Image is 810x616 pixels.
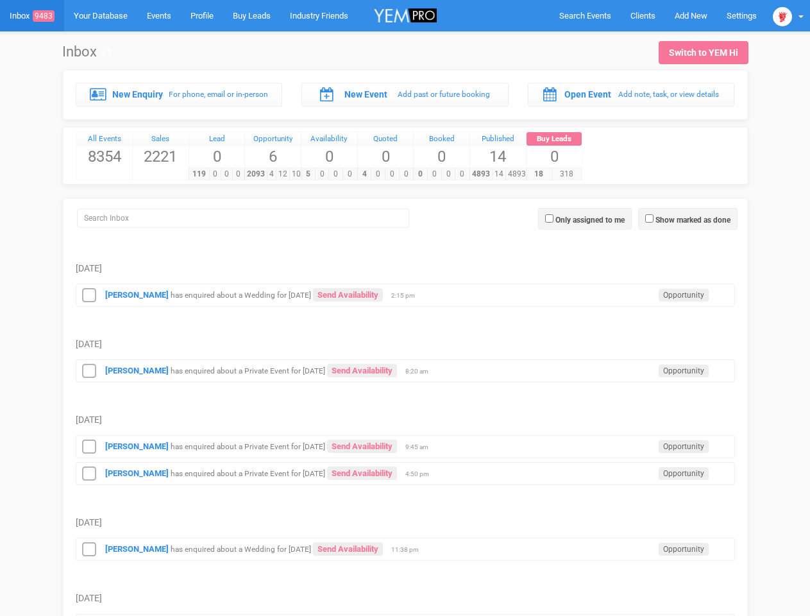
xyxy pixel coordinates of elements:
[564,88,611,101] label: Open Event
[315,168,330,180] span: 0
[313,542,383,556] a: Send Availability
[77,209,409,228] input: Search Inbox
[301,168,316,180] span: 5
[171,366,325,375] small: has enquired about a Private Event for [DATE]
[371,168,385,180] span: 0
[301,146,357,167] span: 0
[169,90,268,99] small: For phone, email or in-person
[76,415,735,425] h5: [DATE]
[427,168,442,180] span: 0
[655,214,730,226] label: Show marked as done
[244,168,267,180] span: 2093
[357,168,372,180] span: 4
[399,168,414,180] span: 0
[618,90,719,99] small: Add note, task, or view details
[391,291,423,300] span: 2:15 pm
[391,545,423,554] span: 11:38 pm
[76,518,735,527] h5: [DATE]
[133,132,189,146] a: Sales
[630,11,655,21] span: Clients
[189,132,245,146] a: Lead
[398,90,490,99] small: Add past or future booking
[358,132,414,146] a: Quoted
[659,440,709,453] span: Opportunity
[62,44,112,60] h1: Inbox
[189,168,210,180] span: 119
[773,7,792,26] img: open-uri20250107-2-1pbi2ie
[413,168,428,180] span: 0
[527,146,582,167] span: 0
[405,367,437,376] span: 8:20 am
[405,470,437,479] span: 4:50 pm
[559,11,611,21] span: Search Events
[505,168,528,180] span: 4893
[327,440,397,453] a: Send Availability
[105,468,169,478] a: [PERSON_NAME]
[76,83,283,106] a: New Enquiry For phone, email or in-person
[267,168,276,180] span: 4
[470,132,526,146] a: Published
[328,168,343,180] span: 0
[414,146,469,167] span: 0
[342,168,357,180] span: 0
[209,168,221,180] span: 0
[492,168,506,180] span: 14
[469,168,493,180] span: 4893
[385,168,400,180] span: 0
[76,339,735,349] h5: [DATE]
[77,146,133,167] span: 8354
[659,467,709,480] span: Opportunity
[455,168,469,180] span: 0
[327,364,397,377] a: Send Availability
[344,88,387,101] label: New Event
[171,469,325,478] small: has enquired about a Private Event for [DATE]
[528,83,735,106] a: Open Event Add note, task, or view details
[405,443,437,452] span: 9:45 am
[171,545,311,554] small: has enquired about a Wedding for [DATE]
[470,146,526,167] span: 14
[76,594,735,603] h5: [DATE]
[105,366,169,375] a: [PERSON_NAME]
[313,288,383,302] a: Send Availability
[232,168,244,180] span: 0
[171,442,325,451] small: has enquired about a Private Event for [DATE]
[105,441,169,451] a: [PERSON_NAME]
[659,364,709,377] span: Opportunity
[105,544,169,554] a: [PERSON_NAME]
[441,168,456,180] span: 0
[414,132,469,146] a: Booked
[327,466,397,480] a: Send Availability
[552,168,582,180] span: 318
[245,146,301,167] span: 6
[77,132,133,146] a: All Events
[358,146,414,167] span: 0
[105,290,169,300] a: [PERSON_NAME]
[669,46,738,59] div: Switch to YEM Hi
[301,83,509,106] a: New Event Add past or future booking
[276,168,290,180] span: 12
[526,168,552,180] span: 18
[189,146,245,167] span: 0
[76,264,735,273] h5: [DATE]
[555,214,625,226] label: Only assigned to me
[112,88,163,101] label: New Enquiry
[659,543,709,556] span: Opportunity
[133,146,189,167] span: 2221
[289,168,303,180] span: 10
[675,11,707,21] span: Add New
[527,132,582,146] a: Buy Leads
[171,291,311,300] small: has enquired about a Wedding for [DATE]
[245,132,301,146] a: Opportunity
[659,41,748,64] a: Switch to YEM Hi
[221,168,233,180] span: 0
[659,289,709,302] span: Opportunity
